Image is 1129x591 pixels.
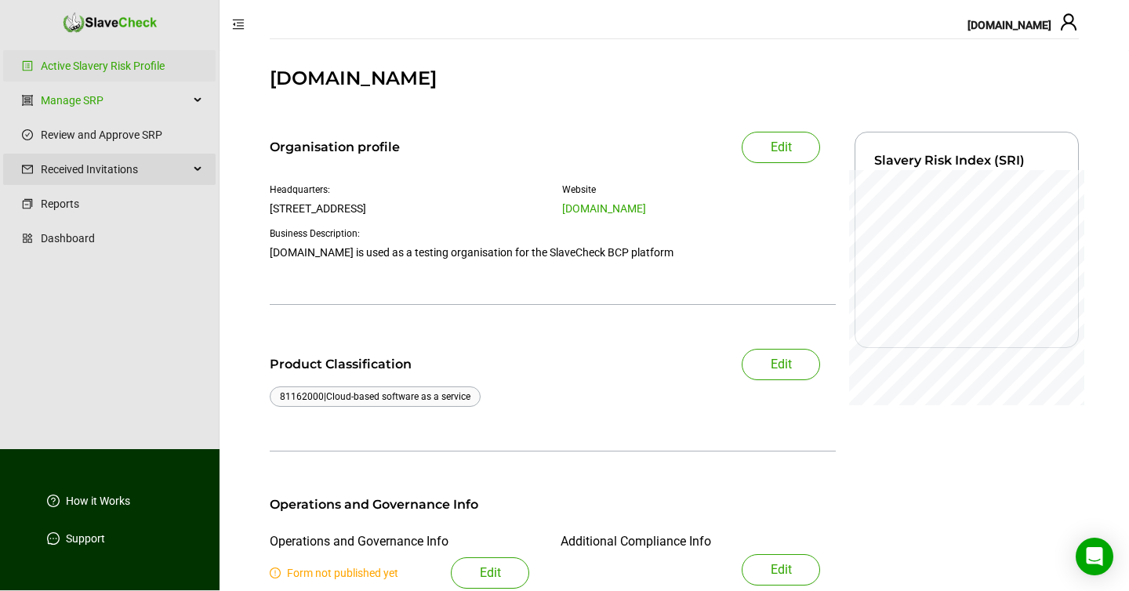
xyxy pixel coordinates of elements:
[66,531,105,546] a: Support
[742,554,820,586] button: Edit
[41,223,203,254] a: Dashboard
[967,19,1051,31] span: [DOMAIN_NAME]
[1059,13,1078,31] span: user
[280,389,470,404] div: 81162000 | Cloud-based software as a service
[270,138,400,157] div: Organisation profile
[561,532,711,551] div: Additional Compliance Info
[47,532,60,545] span: message
[22,95,33,106] span: group
[771,138,792,157] span: Edit
[480,564,501,582] span: Edit
[742,132,820,163] button: Edit
[1076,538,1113,575] div: Open Intercom Messenger
[270,567,281,578] span: exclamation-circle
[22,164,33,175] span: mail
[562,182,836,198] div: Website
[41,119,203,150] a: Review and Approve SRP
[270,245,836,260] p: [DOMAIN_NAME] is used as a testing organisation for the SlaveCheck BCP platform
[66,493,130,509] a: How it Works
[771,355,792,374] span: Edit
[41,85,189,116] a: Manage SRP
[270,567,398,579] span: Form not published yet
[270,201,543,216] div: [STREET_ADDRESS]
[270,182,543,198] div: Headquarters:
[232,18,245,31] span: menu-fold
[742,349,820,380] button: Edit
[270,64,1079,92] div: [DOMAIN_NAME]
[41,188,203,219] a: Reports
[874,151,1059,170] div: Slavery Risk Index (SRI)
[47,495,60,507] span: question-circle
[270,495,820,514] div: Operations and Governance Info
[562,202,646,215] a: [DOMAIN_NAME]
[270,355,468,374] div: Product Classification
[270,226,836,241] div: Business Description:
[41,50,203,82] a: Active Slavery Risk Profile
[771,560,792,579] span: Edit
[41,154,189,185] span: Received Invitations
[270,532,448,551] div: Operations and Governance Info
[451,557,529,589] button: Edit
